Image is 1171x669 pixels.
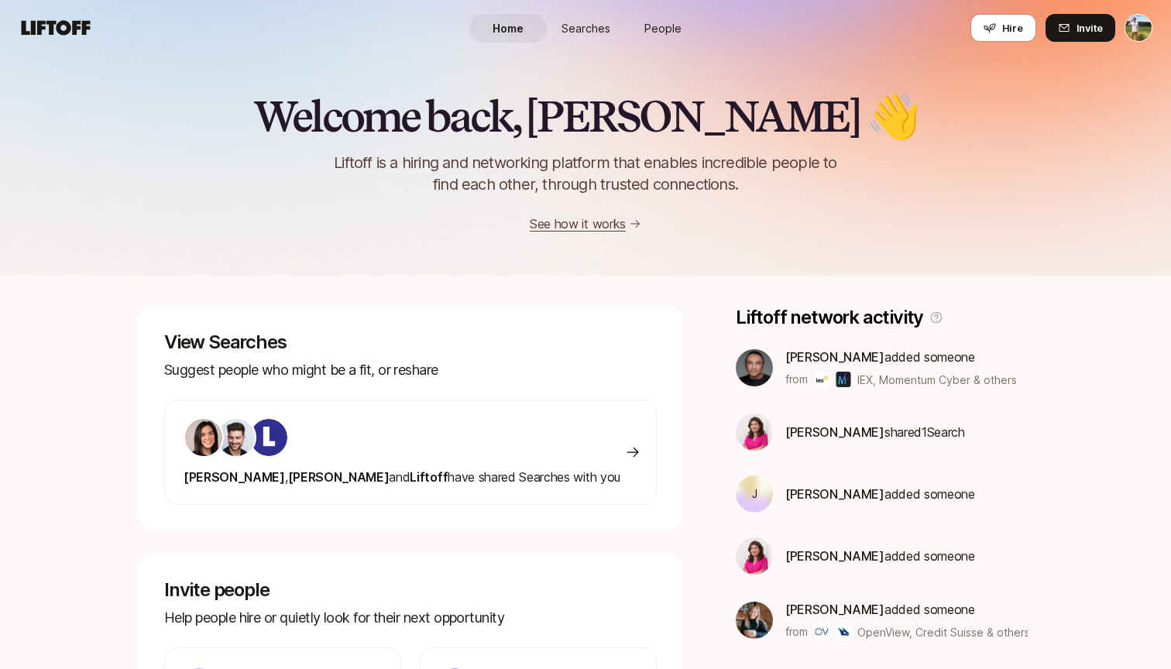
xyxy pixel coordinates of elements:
[644,20,682,36] span: People
[785,347,1017,367] p: added someone
[288,469,390,485] span: [PERSON_NAME]
[836,624,851,640] img: Credit Suisse
[164,331,657,353] p: View Searches
[1046,14,1115,42] button: Invite
[185,419,222,456] img: 71d7b91d_d7cb_43b4_a7ea_a9b2f2cc6e03.jpg
[164,607,657,629] p: Help people hire or quietly look for their next opportunity
[1077,20,1103,36] span: Invite
[785,484,975,504] p: added someone
[814,624,829,640] img: OpenView
[785,349,884,365] span: [PERSON_NAME]
[814,372,829,387] img: IEX
[785,424,884,440] span: [PERSON_NAME]
[469,14,547,43] a: Home
[164,579,657,601] p: Invite people
[857,626,1030,639] span: OpenView, Credit Suisse & others
[736,413,773,451] img: 9e09e871_5697_442b_ae6e_b16e3f6458f8.jpg
[164,359,657,381] p: Suggest people who might be a fit, or reshare
[736,602,773,639] img: 5271455e_f14f_484e_af27_a739e76a5910.jpg
[250,419,287,456] img: ACg8ocKIuO9-sklR2KvA8ZVJz4iZ_g9wtBiQREC3t8A94l4CTg=s160-c
[785,602,884,617] span: [PERSON_NAME]
[218,419,255,456] img: 7bf30482_e1a5_47b4_9e0f_fc49ddd24bf6.jpg
[785,548,884,564] span: [PERSON_NAME]
[1002,20,1023,36] span: Hire
[184,469,285,485] span: [PERSON_NAME]
[785,623,808,641] p: from
[547,14,624,43] a: Searches
[736,307,923,328] p: Liftoff network activity
[785,422,965,442] p: shared 1 Search
[253,93,917,139] h2: Welcome back, [PERSON_NAME] 👋
[493,20,524,36] span: Home
[785,486,884,502] span: [PERSON_NAME]
[736,537,773,575] img: 9e09e871_5697_442b_ae6e_b16e3f6458f8.jpg
[752,485,757,503] p: J
[836,372,851,387] img: Momentum Cyber
[857,372,1017,388] span: IEX, Momentum Cyber & others
[530,216,626,232] a: See how it works
[785,546,975,566] p: added someone
[785,599,1028,619] p: added someone
[736,349,773,386] img: c91d1eed_3de7_4155_b58a_f4b42005812e.jpg
[1125,14,1152,42] button: Tyler Kieft
[624,14,702,43] a: People
[561,20,610,36] span: Searches
[308,152,863,195] p: Liftoff is a hiring and networking platform that enables incredible people to find each other, th...
[785,370,808,389] p: from
[389,469,410,485] span: and
[410,469,448,485] span: Liftoff
[285,469,288,485] span: ,
[184,469,620,485] span: have shared Searches with you
[970,14,1036,42] button: Hire
[1125,15,1152,41] img: Tyler Kieft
